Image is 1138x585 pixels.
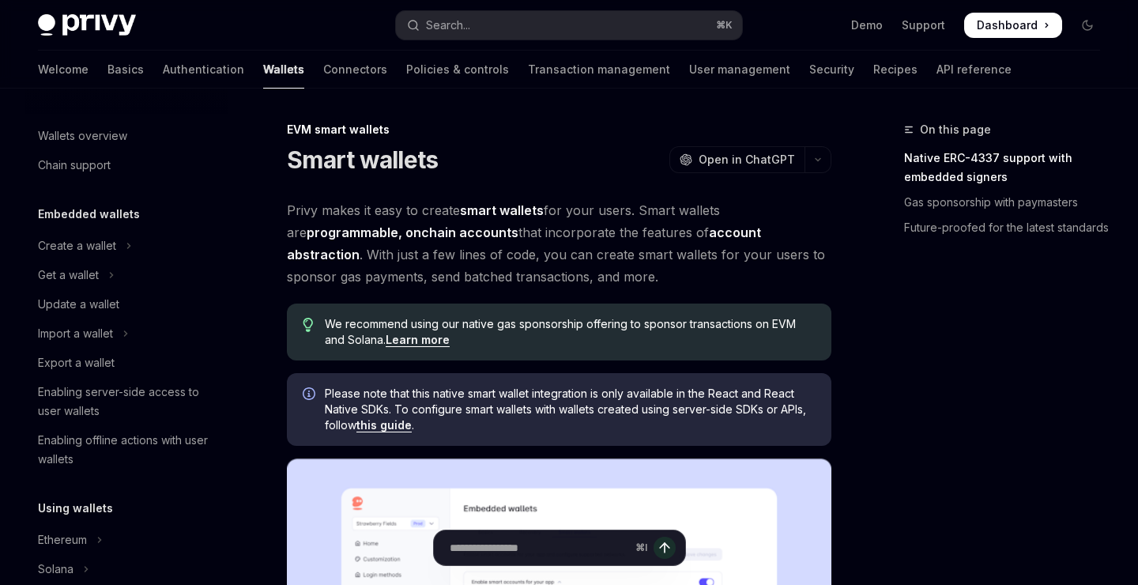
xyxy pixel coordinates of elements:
div: Get a wallet [38,266,99,285]
button: Send message [654,537,676,559]
div: Wallets overview [38,126,127,145]
div: Export a wallet [38,353,115,372]
div: Solana [38,560,73,579]
h1: Smart wallets [287,145,438,174]
span: Dashboard [977,17,1038,33]
a: Wallets [263,51,304,89]
button: Open in ChatGPT [669,146,805,173]
a: Enabling server-side access to user wallets [25,378,228,425]
button: Toggle dark mode [1075,13,1100,38]
div: Chain support [38,156,111,175]
a: Learn more [386,333,450,347]
span: Please note that this native smart wallet integration is only available in the React and React Na... [325,386,816,433]
a: Recipes [873,51,918,89]
a: Policies & controls [406,51,509,89]
svg: Tip [303,318,314,332]
a: API reference [936,51,1012,89]
h5: Embedded wallets [38,205,140,224]
div: Import a wallet [38,324,113,343]
span: ⌘ K [716,19,733,32]
span: We recommend using our native gas sponsorship offering to sponsor transactions on EVM and Solana. [325,316,816,348]
div: Search... [426,16,470,35]
button: Open search [396,11,741,40]
a: this guide [356,418,412,432]
button: Toggle Ethereum section [25,526,228,554]
a: Export a wallet [25,349,228,377]
a: Support [902,17,945,33]
a: Authentication [163,51,244,89]
strong: smart wallets [460,202,544,218]
button: Toggle Import a wallet section [25,319,228,348]
a: Chain support [25,151,228,179]
span: On this page [920,120,991,139]
a: Enabling offline actions with user wallets [25,426,228,474]
a: Update a wallet [25,290,228,319]
a: Transaction management [528,51,670,89]
div: Update a wallet [38,295,119,314]
div: Enabling offline actions with user wallets [38,431,218,469]
a: Gas sponsorship with paymasters [904,190,1113,215]
div: EVM smart wallets [287,122,831,138]
span: Privy makes it easy to create for your users. Smart wallets are that incorporate the features of ... [287,199,831,288]
a: Security [809,51,854,89]
strong: programmable, onchain accounts [307,225,518,240]
span: Open in ChatGPT [699,152,795,168]
a: Dashboard [964,13,1062,38]
input: Ask a question... [450,530,629,565]
div: Ethereum [38,530,87,549]
img: dark logo [38,14,136,36]
a: Welcome [38,51,89,89]
a: Connectors [323,51,387,89]
svg: Info [303,387,318,403]
a: User management [689,51,790,89]
div: Enabling server-side access to user wallets [38,383,218,421]
a: Future-proofed for the latest standards [904,215,1113,240]
a: Wallets overview [25,122,228,150]
button: Toggle Get a wallet section [25,261,228,289]
h5: Using wallets [38,499,113,518]
button: Toggle Solana section [25,555,228,583]
div: Create a wallet [38,236,116,255]
a: Demo [851,17,883,33]
a: Native ERC-4337 support with embedded signers [904,145,1113,190]
button: Toggle Create a wallet section [25,232,228,260]
a: Basics [107,51,144,89]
